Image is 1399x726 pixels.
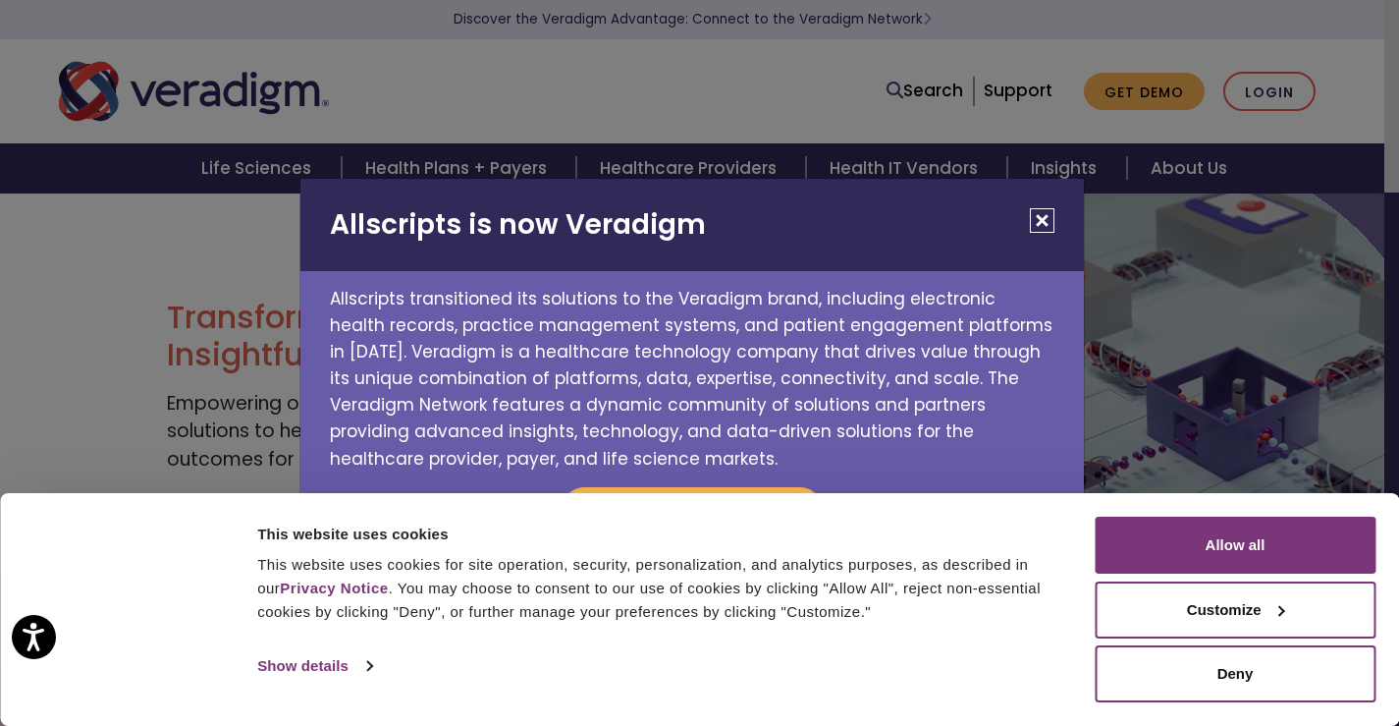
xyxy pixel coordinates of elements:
button: Continue to Veradigm [562,487,823,532]
a: Privacy Notice [280,580,388,596]
button: Allow all [1095,517,1375,574]
button: Close [1030,208,1054,233]
a: Show details [257,651,371,681]
h2: Allscripts is now Veradigm [300,179,1084,271]
p: Allscripts transitioned its solutions to the Veradigm brand, including electronic health records,... [300,271,1084,473]
button: Customize [1095,582,1375,639]
div: This website uses cookies for site operation, security, personalization, and analytics purposes, ... [257,553,1072,624]
div: This website uses cookies [257,523,1072,546]
button: Deny [1095,645,1375,702]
